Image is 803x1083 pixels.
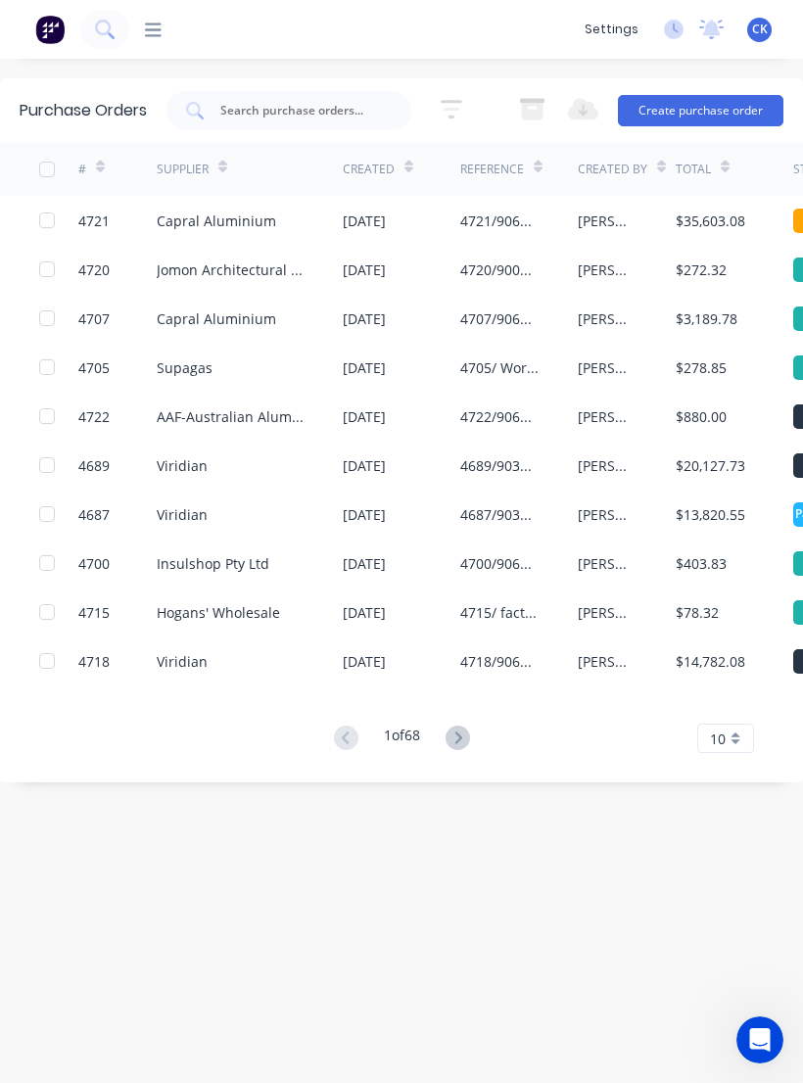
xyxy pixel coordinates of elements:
[343,455,386,476] div: [DATE]
[78,259,110,280] div: 4720
[157,308,276,329] div: Capral Aluminium
[384,725,420,753] div: 1 of 68
[157,406,304,427] div: AAF-Australian Aluminium Finishing
[578,357,637,378] div: [PERSON_NAME]
[78,504,110,525] div: 4687
[460,602,539,623] div: 4715/ factory
[78,211,110,231] div: 4721
[343,211,386,231] div: [DATE]
[78,553,110,574] div: 4700
[78,357,110,378] div: 4705
[578,161,647,178] div: Created By
[460,259,539,280] div: 4720/9009 VO16 supply and install
[157,504,208,525] div: Viridian
[752,21,768,38] span: CK
[343,504,386,525] div: [DATE]
[460,406,539,427] div: 4722/9066 C. Curtain Wall Brackets and washers
[460,211,539,231] div: 4721/9066 C. Curtain Wall
[578,259,637,280] div: [PERSON_NAME]
[343,406,386,427] div: [DATE]
[460,455,539,476] div: 4689/9037 Level 2 Phase 1 Rev 1
[578,211,637,231] div: [PERSON_NAME]
[35,15,65,44] img: Factory
[343,357,386,378] div: [DATE]
[218,101,381,120] input: Search purchase orders...
[157,211,276,231] div: Capral Aluminium
[676,504,745,525] div: $13,820.55
[618,95,783,126] button: Create purchase order
[157,553,269,574] div: Insulshop Pty Ltd
[157,455,208,476] div: Viridian
[157,602,280,623] div: Hogans' Wholesale
[460,357,539,378] div: 4705/ Workshop
[676,406,727,427] div: $880.00
[343,259,386,280] div: [DATE]
[20,99,147,122] div: Purchase Orders
[676,553,727,574] div: $403.83
[578,308,637,329] div: [PERSON_NAME]
[578,602,637,623] div: [PERSON_NAME]
[460,161,524,178] div: Reference
[578,651,637,672] div: [PERSON_NAME]
[460,651,539,672] div: 4718/9066 Level 2 Phase 1
[343,308,386,329] div: [DATE]
[460,553,539,574] div: 4700/9066.C
[578,504,637,525] div: [PERSON_NAME]
[78,455,110,476] div: 4689
[460,504,539,525] div: 4687/9037 C Level 3 - Phase 1-Rev 1
[343,651,386,672] div: [DATE]
[157,161,209,178] div: Supplier
[676,308,737,329] div: $3,189.78
[78,161,86,178] div: #
[78,308,110,329] div: 4707
[575,15,648,44] div: settings
[736,1016,783,1063] iframe: Intercom live chat
[460,308,539,329] div: 4707/9066 C Internals
[578,406,637,427] div: [PERSON_NAME]
[157,651,208,672] div: Viridian
[343,553,386,574] div: [DATE]
[676,651,745,672] div: $14,782.08
[710,729,726,749] span: 10
[676,455,745,476] div: $20,127.73
[578,455,637,476] div: [PERSON_NAME]
[157,357,213,378] div: Supagas
[676,602,719,623] div: $78.32
[676,161,711,178] div: Total
[676,357,727,378] div: $278.85
[78,406,110,427] div: 4722
[157,259,304,280] div: Jomon Architectural Hardware Pty Ltd
[343,602,386,623] div: [DATE]
[78,651,110,672] div: 4718
[78,602,110,623] div: 4715
[676,211,745,231] div: $35,603.08
[578,553,637,574] div: [PERSON_NAME]
[343,161,395,178] div: Created
[676,259,727,280] div: $272.32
